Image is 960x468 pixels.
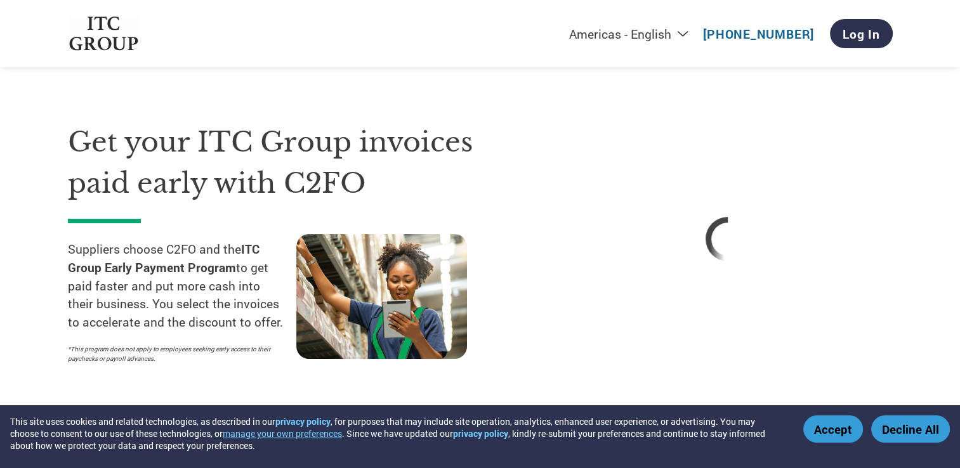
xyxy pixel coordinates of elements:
p: Suppliers choose C2FO and the to get paid faster and put more cash into their business. You selec... [68,240,296,332]
p: *This program does not apply to employees seeking early access to their paychecks or payroll adva... [68,344,284,363]
strong: ITC Group Early Payment Program [68,241,260,275]
button: manage your own preferences [223,427,342,439]
img: supply chain worker [296,234,467,359]
a: privacy policy [275,415,331,427]
img: ITC Group [68,16,140,51]
button: Accept [803,415,863,443]
a: privacy policy [453,427,508,439]
div: This site uses cookies and related technologies, as described in our , for purposes that may incl... [10,415,785,452]
a: Log In [830,19,893,48]
button: Decline All [871,415,950,443]
a: [PHONE_NUMBER] [703,26,814,42]
h1: Get your ITC Group invoices paid early with C2FO [68,122,525,204]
